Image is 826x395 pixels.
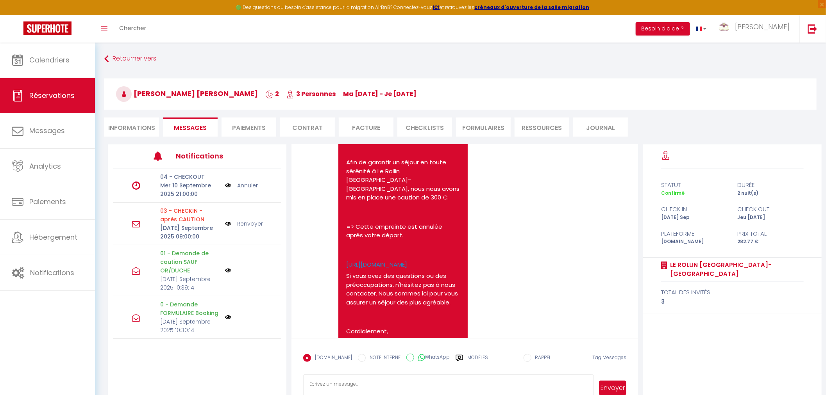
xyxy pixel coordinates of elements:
span: Analytics [29,161,61,171]
div: Plateforme [656,229,733,238]
span: 2 [265,89,279,98]
div: durée [733,180,809,190]
div: Jeu [DATE] [733,214,809,221]
span: Chercher [119,24,146,32]
li: Contrat [280,117,335,137]
p: Afin de garantir un séjour en toute sérénité à Le Rollin [GEOGRAPHIC_DATA]-[GEOGRAPHIC_DATA], nou... [346,158,460,202]
p: [DATE] Septembre 2025 09:00:00 [160,224,220,241]
a: Le Rollin [GEOGRAPHIC_DATA]-[GEOGRAPHIC_DATA] [667,260,804,279]
div: 282.77 € [733,238,809,246]
a: ICI [433,4,440,11]
p: [DATE] Septembre 2025 10:39:14 [160,275,220,292]
p: Mer 10 Septembre 2025 21:00:00 [160,181,220,198]
img: Super Booking [23,21,72,35]
li: Informations [104,117,159,137]
li: FORMULAIRES [456,117,511,137]
p: 0 - Demande FORMULAIRE Booking [160,300,220,317]
li: Facture [339,117,393,137]
p: 01 - Demande de caution SAUF OR/DUCHE [160,249,220,275]
p: => Cette empreinte est annulée après votre départ. [346,222,460,240]
p: Cordialement, [346,327,460,336]
div: statut [656,180,733,190]
a: créneaux d'ouverture de la salle migration [475,4,590,11]
span: 3 Personnes [286,89,336,98]
span: [PERSON_NAME] [735,22,790,32]
li: Paiements [222,117,276,137]
label: NOTE INTERNE [366,354,400,363]
p: Motif d'échec d'envoi [160,206,220,224]
img: NO IMAGE [225,181,231,190]
label: Modèles [467,354,488,368]
span: Réservations [29,91,75,100]
a: Retourner vers [104,52,817,66]
img: NO IMAGE [225,219,231,228]
label: RAPPEL [531,354,551,363]
span: Notifications [30,268,74,278]
div: Prix total [733,229,809,238]
a: Annuler [237,181,258,190]
div: [DATE] Sep [656,214,733,221]
div: [DOMAIN_NAME] [656,238,733,246]
div: 2 nuit(s) [733,190,809,197]
span: Messages [174,123,207,132]
span: Tag Messages [592,354,626,361]
div: check out [733,205,809,214]
span: [PERSON_NAME] [PERSON_NAME] [116,89,258,98]
li: CHECKLISTS [397,117,452,137]
a: Renvoyer [237,219,263,228]
p: [DATE] Septembre 2025 10:30:14 [160,317,220,335]
div: check in [656,205,733,214]
img: NO IMAGE [225,314,231,320]
a: ... [PERSON_NAME] [712,15,799,43]
li: Ressources [515,117,569,137]
span: ma [DATE] - je [DATE] [343,89,417,98]
p: Si vous avez des questions ou des préoccupations, n'hésitez pas à nous contacter. Nous sommes ici... [346,272,460,307]
p: 04 - CHECKOUT [160,173,220,181]
li: Journal [573,117,628,137]
a: [URL][DOMAIN_NAME] [346,260,407,269]
label: WhatsApp [414,354,450,362]
button: Ouvrir le widget de chat LiveChat [6,3,30,27]
span: Paiements [29,197,66,206]
label: [DOMAIN_NAME] [311,354,352,363]
span: Hébergement [29,232,77,242]
img: NO IMAGE [225,267,231,274]
div: 3 [661,297,804,306]
img: logout [808,24,817,34]
img: ... [718,23,730,31]
span: Confirmé [661,190,685,196]
span: Calendriers [29,55,70,65]
div: total des invités [661,288,804,297]
button: Besoin d'aide ? [636,22,690,36]
a: Chercher [113,15,152,43]
span: Messages [29,126,65,135]
h3: Notifications [176,147,246,165]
